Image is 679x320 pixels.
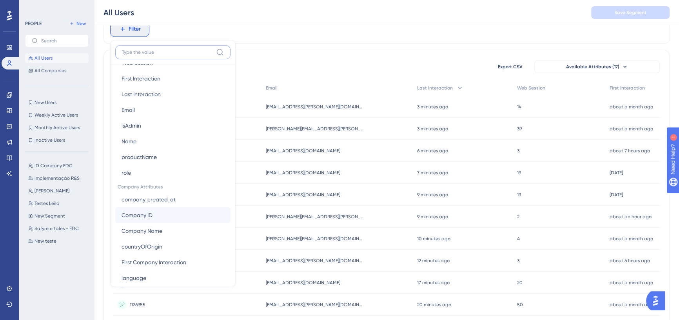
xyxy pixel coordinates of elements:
[610,126,653,132] time: about a month ago
[517,85,545,91] span: Web Session
[25,20,42,27] div: PEOPLE
[41,38,82,44] input: Search
[122,210,153,220] span: Company ID
[25,110,89,120] button: Weekly Active Users
[490,60,530,73] button: Export CSV
[610,170,623,176] time: [DATE]
[34,200,60,207] span: Testes Leila
[34,163,73,169] span: ID Company EDC
[115,86,231,102] button: Last Interaction
[517,126,522,132] span: 39
[115,239,231,254] button: countryOfOrigin
[115,223,231,239] button: Company Name
[566,64,619,70] span: Available Attributes (17)
[266,126,364,132] span: [PERSON_NAME][EMAIL_ADDRESS][PERSON_NAME][DOMAIN_NAME]
[266,214,364,220] span: [PERSON_NAME][EMAIL_ADDRESS][PERSON_NAME][DOMAIN_NAME]
[122,74,160,83] span: First Interaction
[266,104,364,110] span: [EMAIL_ADDRESS][PERSON_NAME][DOMAIN_NAME]
[34,68,66,74] span: All Companies
[610,258,650,263] time: about 6 hours ago
[34,137,65,143] span: Inactive Users
[417,170,448,176] time: 7 minutes ago
[115,102,231,118] button: Email
[610,214,652,219] time: about an hour ago
[34,188,69,194] span: [PERSON_NAME]
[25,123,89,132] button: Monthly Active Users
[610,104,653,110] time: about a month ago
[417,126,448,132] time: 3 minutes ago
[417,302,451,307] time: 20 minutes ago
[122,258,186,267] span: First Company Interaction
[614,9,646,16] span: Save Segment
[34,213,65,219] span: New Segment
[266,236,364,242] span: [PERSON_NAME][EMAIL_ADDRESS][DOMAIN_NAME]
[25,98,89,107] button: New Users
[610,236,653,241] time: about a month ago
[266,302,364,308] span: [EMAIL_ADDRESS][PERSON_NAME][DOMAIN_NAME]
[417,236,450,241] time: 10 minutes ago
[417,214,448,219] time: 9 minutes ago
[67,19,89,28] button: New
[103,7,134,18] div: All Users
[610,148,650,154] time: about 7 hours ago
[534,60,660,73] button: Available Attributes (17)
[25,66,89,75] button: All Companies
[115,165,231,181] button: role
[517,104,521,110] span: 14
[25,161,93,170] button: ID Company EDC
[517,170,521,176] span: 19
[122,152,157,162] span: productName
[18,2,49,11] span: Need Help?
[25,135,89,145] button: Inactive Users
[517,214,519,220] span: 2
[266,258,364,264] span: [EMAIL_ADDRESS][PERSON_NAME][DOMAIN_NAME]
[517,236,520,242] span: 4
[115,270,231,286] button: language
[34,55,53,61] span: All Users
[266,280,340,286] span: [EMAIL_ADDRESS][DOMAIN_NAME]
[130,302,145,308] span: 1126955
[417,280,450,285] time: 17 minutes ago
[110,21,149,37] button: Filter
[517,192,521,198] span: 13
[517,148,519,154] span: 3
[25,174,93,183] button: Implementação R&S
[115,192,231,207] button: company_created_at
[122,273,146,283] span: language
[517,258,519,264] span: 3
[266,85,278,91] span: Email
[25,236,93,246] button: New teste
[115,181,231,192] span: Company Attributes
[115,254,231,270] button: First Company Interaction
[34,238,56,244] span: New teste
[646,289,670,313] iframe: UserGuiding AI Assistant Launcher
[25,53,89,63] button: All Users
[517,302,523,308] span: 50
[25,211,93,221] button: New Segment
[122,242,162,251] span: countryOfOrigin
[417,258,450,263] time: 12 minutes ago
[266,148,340,154] span: [EMAIL_ADDRESS][DOMAIN_NAME]
[122,121,141,130] span: isAdmin
[34,175,80,181] span: Implementação R&S
[122,90,161,99] span: Last Interaction
[54,4,57,10] div: 1
[122,168,131,177] span: role
[517,280,523,286] span: 20
[417,192,448,197] time: 9 minutes ago
[122,49,213,55] input: Type the value
[25,224,93,233] button: Safyre e tales - EDC
[115,118,231,133] button: isAdmin
[115,207,231,223] button: Company ID
[25,199,93,208] button: Testes Leila
[34,112,78,118] span: Weekly Active Users
[76,20,86,27] span: New
[122,105,135,115] span: Email
[498,64,523,70] span: Export CSV
[115,149,231,165] button: productName
[115,133,231,149] button: Name
[417,104,448,110] time: 3 minutes ago
[417,85,453,91] span: Last Interaction
[34,225,79,232] span: Safyre e tales - EDC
